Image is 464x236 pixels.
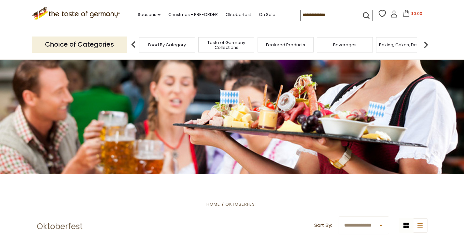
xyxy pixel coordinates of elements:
a: Seasons [138,11,161,18]
button: $0.00 [399,10,427,20]
img: previous arrow [127,38,140,51]
a: Beverages [333,42,357,47]
h1: Oktoberfest [37,222,83,231]
span: $0.00 [411,11,422,16]
a: On Sale [259,11,275,18]
a: Christmas - PRE-ORDER [168,11,218,18]
label: Sort By: [314,221,332,229]
img: next arrow [419,38,432,51]
a: Taste of Germany Collections [200,40,252,50]
a: Baking, Cakes, Desserts [379,42,429,47]
a: Home [206,201,220,207]
p: Choice of Categories [32,37,127,52]
a: Oktoberfest [225,201,258,207]
a: Oktoberfest [226,11,251,18]
a: Food By Category [148,42,186,47]
a: Featured Products [266,42,305,47]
